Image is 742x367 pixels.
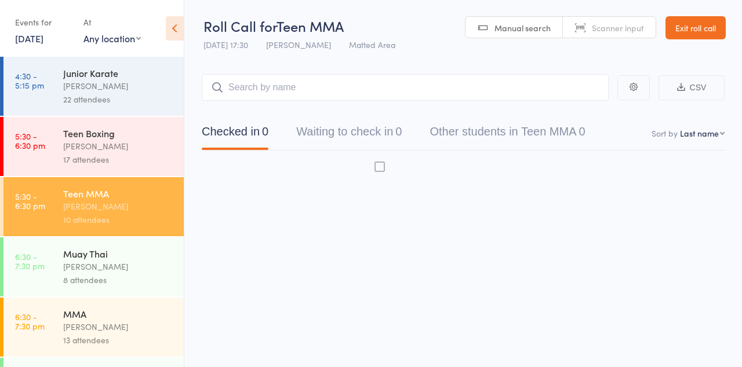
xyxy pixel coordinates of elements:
a: 6:30 -7:30 pmMMA[PERSON_NAME]13 attendees [3,298,184,357]
div: Teen Boxing [63,127,174,140]
button: CSV [659,75,725,100]
span: Manual search [494,22,551,34]
div: [PERSON_NAME] [63,320,174,333]
span: [PERSON_NAME] [266,39,331,50]
div: 0 [262,125,268,138]
div: 17 attendees [63,153,174,166]
button: Other students in Teen MMA0 [430,119,585,150]
input: Search by name [202,74,609,101]
div: 10 attendees [63,213,174,226]
div: 13 attendees [63,333,174,347]
a: 5:30 -6:30 pmTeen MMA[PERSON_NAME]10 attendees [3,177,184,236]
time: 5:30 - 6:30 pm [15,131,45,150]
div: 8 attendees [63,273,174,287]
div: Any location [83,32,141,45]
div: MMA [63,307,174,320]
a: 4:30 -5:15 pmJunior Karate[PERSON_NAME]22 attendees [3,57,184,116]
span: Roll Call for [203,16,277,35]
div: [PERSON_NAME] [63,260,174,273]
button: Checked in0 [202,119,268,150]
label: Sort by [652,127,678,139]
span: [DATE] 17:30 [203,39,248,50]
div: [PERSON_NAME] [63,140,174,153]
div: [PERSON_NAME] [63,79,174,93]
time: 4:30 - 5:15 pm [15,71,44,90]
div: Teen MMA [63,187,174,200]
div: Events for [15,13,72,32]
div: Muay Thai [63,247,174,260]
div: 0 [579,125,585,138]
span: Teen MMA [277,16,344,35]
a: Exit roll call [665,16,726,39]
span: Matted Area [349,39,395,50]
span: Scanner input [592,22,644,34]
a: [DATE] [15,32,43,45]
a: 6:30 -7:30 pmMuay Thai[PERSON_NAME]8 attendees [3,237,184,296]
div: Junior Karate [63,67,174,79]
div: At [83,13,141,32]
div: 22 attendees [63,93,174,106]
time: 6:30 - 7:30 pm [15,312,45,331]
time: 6:30 - 7:30 pm [15,252,45,270]
div: Last name [680,127,719,139]
div: [PERSON_NAME] [63,200,174,213]
a: 5:30 -6:30 pmTeen Boxing[PERSON_NAME]17 attendees [3,117,184,176]
div: 0 [395,125,402,138]
time: 5:30 - 6:30 pm [15,192,45,210]
button: Waiting to check in0 [296,119,402,150]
